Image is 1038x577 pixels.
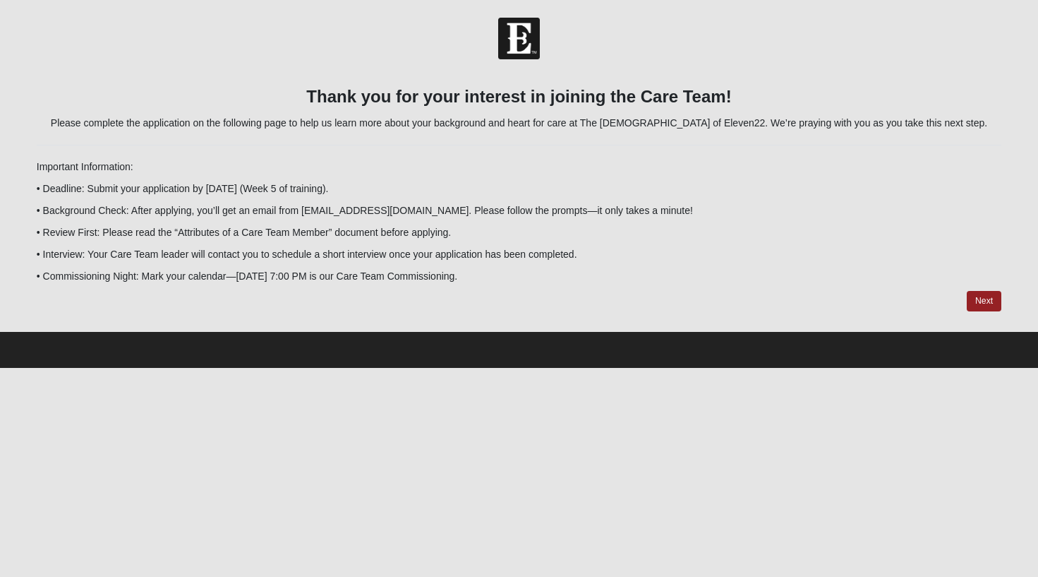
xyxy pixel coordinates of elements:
p: • Background Check: After applying, you’ll get an email from [EMAIL_ADDRESS][DOMAIN_NAME]. Please... [37,203,1001,218]
p: • Interview: Your Care Team leader will contact you to schedule a short interview once your appli... [37,247,1001,262]
span: Important Information: [37,161,133,172]
p: • Commissioning Night: Mark your calendar—[DATE] 7:00 PM is our Care Team Commissioning. [37,269,1001,284]
p: Please complete the application on the following page to help us learn more about your background... [37,116,1001,131]
p: • Review First: Please read the “Attributes of a Care Team Member” document before applying. [37,225,1001,240]
img: Church of Eleven22 Logo [498,18,540,59]
a: Next [967,291,1001,311]
p: • Deadline: Submit your application by [DATE] (Week 5 of training). [37,182,1001,196]
h3: Thank you for your interest in joining the Care Team! [37,87,1001,107]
